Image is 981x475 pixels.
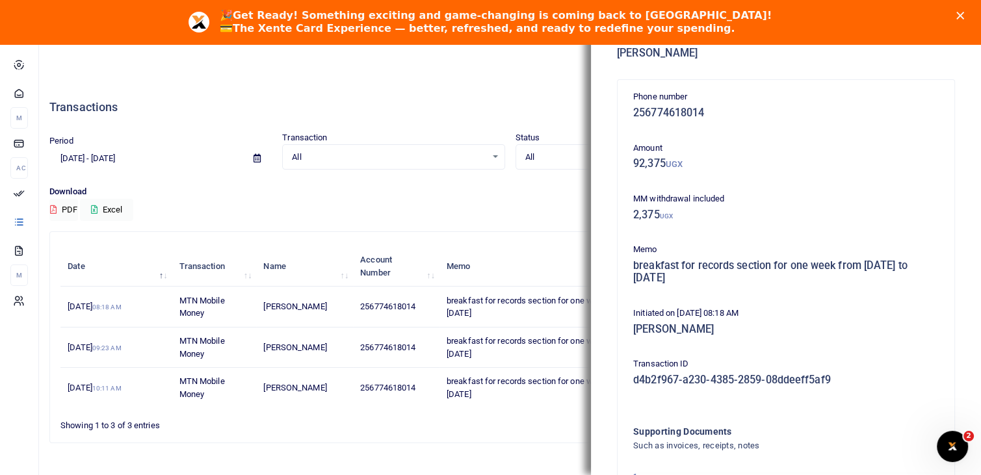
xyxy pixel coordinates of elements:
[633,323,939,336] h5: [PERSON_NAME]
[633,209,939,222] h5: 2,375
[80,199,133,221] button: Excel
[49,199,78,221] button: PDF
[447,336,662,359] span: breakfast for records section for one week from [DATE] to [DATE]
[233,22,735,34] b: The Xente Card Experience — better, refreshed, and ready to redefine your spending.
[282,131,327,144] label: Transaction
[49,135,73,148] label: Period
[633,424,886,439] h4: Supporting Documents
[49,100,971,114] h4: Transactions
[92,303,122,311] small: 08:18 AM
[516,131,540,144] label: Status
[49,148,243,170] input: select period
[220,9,772,35] div: 🎉 💳
[633,259,939,285] h5: breakfast for records section for one week from [DATE] to [DATE]
[172,246,256,287] th: Transaction: activate to sort column ascending
[963,431,974,441] span: 2
[439,246,681,287] th: Memo: activate to sort column ascending
[660,212,673,220] small: UGX
[353,246,439,287] th: Account Number: activate to sort column ascending
[179,336,225,359] span: MTN Mobile Money
[263,383,326,392] span: [PERSON_NAME]
[233,9,772,21] b: Get Ready! Something exciting and game-changing is coming back to [GEOGRAPHIC_DATA]!
[360,302,415,311] span: 256774618014
[292,151,486,164] span: All
[633,90,939,104] p: Phone number
[633,243,939,257] p: Memo
[263,342,326,352] span: [PERSON_NAME]
[68,383,121,392] span: [DATE]
[360,342,415,352] span: 256774618014
[525,151,719,164] span: All
[49,185,971,199] p: Download
[633,192,939,206] p: MM withdrawal included
[666,159,683,169] small: UGX
[256,246,353,287] th: Name: activate to sort column ascending
[633,374,939,387] h5: d4b2f967-a230-4385-2859-08ddeeff5af9
[956,12,969,19] div: Close
[633,439,886,453] h4: Such as invoices, receipts, notes
[937,431,968,462] iframe: Intercom live chat
[68,302,121,311] span: [DATE]
[447,376,662,399] span: breakfast for records section for one week from [DATE] to [DATE]
[179,376,225,399] span: MTN Mobile Money
[92,385,122,392] small: 10:11 AM
[633,142,939,155] p: Amount
[360,383,415,392] span: 256774618014
[179,296,225,318] span: MTN Mobile Money
[617,47,872,60] h5: [PERSON_NAME]
[633,157,939,170] h5: 92,375
[633,357,939,371] p: Transaction ID
[10,264,28,286] li: M
[60,412,430,432] div: Showing 1 to 3 of 3 entries
[92,344,122,352] small: 09:23 AM
[60,246,172,287] th: Date: activate to sort column descending
[68,342,121,352] span: [DATE]
[189,12,209,32] img: Profile image for Aceng
[447,296,662,318] span: breakfast for records section for one week from [DATE] to [DATE]
[10,157,28,179] li: Ac
[10,107,28,129] li: M
[263,302,326,311] span: [PERSON_NAME]
[633,307,939,320] p: Initiated on [DATE] 08:18 AM
[633,107,939,120] h5: 256774618014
